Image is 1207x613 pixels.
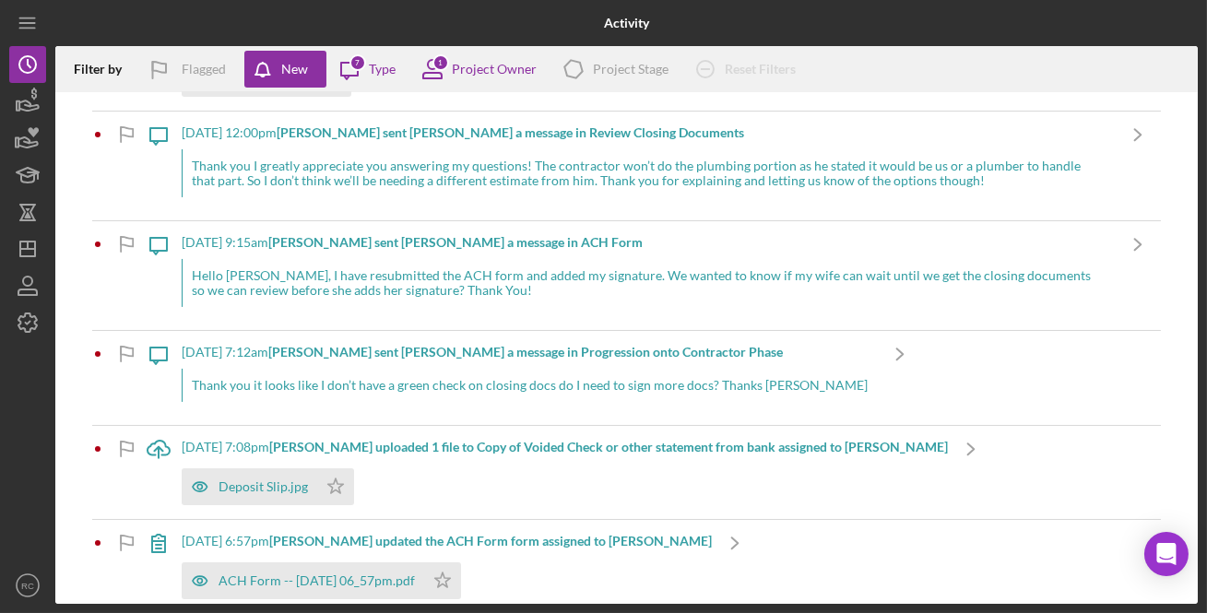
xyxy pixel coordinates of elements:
div: Thank you I greatly appreciate you answering my questions! The contractor won’t do the plumbing p... [182,149,1115,197]
div: Deposit Slip.jpg [219,479,308,494]
div: Hello [PERSON_NAME], I have resubmitted the ACH form and added my signature. We wanted to know if... [182,259,1115,307]
button: RC [9,567,46,604]
div: Type [369,62,396,77]
div: [DATE] 7:08pm [182,440,948,454]
div: Reset Filters [725,51,796,88]
a: [DATE] 7:12am[PERSON_NAME] sent [PERSON_NAME] a message in Progression onto Contractor PhaseThank... [136,331,923,425]
div: [DATE] 7:12am [182,345,877,360]
div: Filter by [74,62,136,77]
div: [DATE] 9:15am [182,235,1115,250]
button: Reset Filters [682,51,814,88]
button: Flagged [136,51,244,88]
button: Deposit Slip.jpg [182,468,354,505]
text: RC [21,581,34,591]
div: Project Stage [593,62,669,77]
b: [PERSON_NAME] sent [PERSON_NAME] a message in Review Closing Documents [277,124,744,140]
div: New [281,51,308,88]
b: Activity [604,16,649,30]
div: [DATE] 12:00pm [182,125,1115,140]
div: [DATE] 6:57pm [182,534,712,548]
div: Open Intercom Messenger [1144,532,1189,576]
div: Thank you it looks like I don’t have a green check on closing docs do I need to sign more docs? T... [182,369,877,402]
a: [DATE] 7:08pm[PERSON_NAME] uploaded 1 file to Copy of Voided Check or other statement from bank a... [136,426,994,519]
div: Flagged [182,51,226,88]
div: 1 [432,54,449,71]
b: [PERSON_NAME] sent [PERSON_NAME] a message in ACH Form [268,234,643,250]
a: [DATE] 6:57pm[PERSON_NAME] updated the ACH Form form assigned to [PERSON_NAME]ACH Form -- [DATE] ... [136,520,758,613]
div: 7 [349,54,366,71]
button: New [244,51,326,88]
div: ACH Form -- [DATE] 06_57pm.pdf [219,573,415,588]
b: [PERSON_NAME] uploaded 1 file to Copy of Voided Check or other statement from bank assigned to [P... [269,439,948,454]
a: [DATE] 12:00pm[PERSON_NAME] sent [PERSON_NAME] a message in Review Closing DocumentsThank you I g... [136,112,1161,220]
a: [DATE] 9:15am[PERSON_NAME] sent [PERSON_NAME] a message in ACH FormHello [PERSON_NAME], I have re... [136,221,1161,330]
b: [PERSON_NAME] updated the ACH Form form assigned to [PERSON_NAME] [269,533,712,548]
button: ACH Form -- [DATE] 06_57pm.pdf [182,562,461,599]
div: Project Owner [452,62,537,77]
b: [PERSON_NAME] sent [PERSON_NAME] a message in Progression onto Contractor Phase [268,344,783,360]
